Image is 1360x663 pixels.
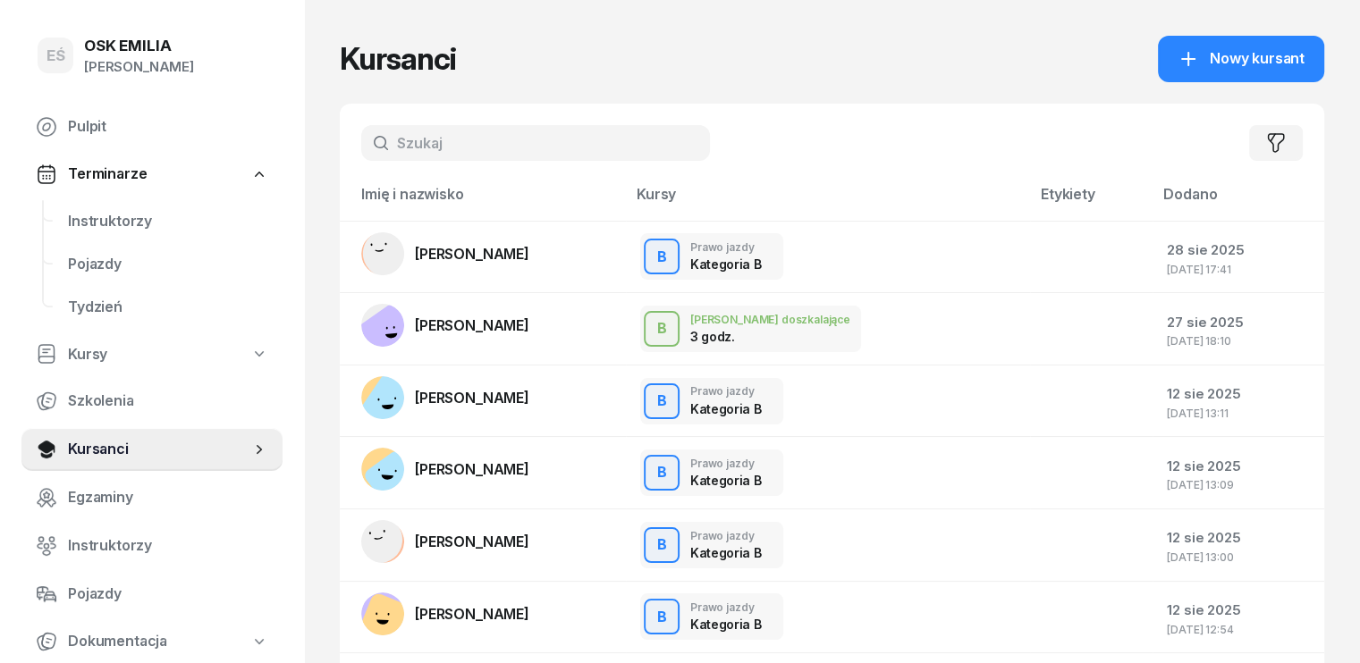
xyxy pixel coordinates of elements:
[650,602,674,633] div: B
[68,163,147,186] span: Terminarze
[68,253,268,276] span: Pojazdy
[650,242,674,273] div: B
[690,401,761,416] div: Kategoria B
[1030,182,1153,221] th: Etykiety
[1158,36,1324,82] a: Nowy kursant
[1167,239,1310,262] div: 28 sie 2025
[1167,311,1310,334] div: 27 sie 2025
[415,460,529,478] span: [PERSON_NAME]
[361,304,529,347] a: [PERSON_NAME]
[690,473,761,488] div: Kategoria B
[415,605,529,623] span: [PERSON_NAME]
[650,386,674,416] div: B
[68,583,268,606] span: Pojazdy
[361,376,529,419] a: [PERSON_NAME]
[690,241,761,253] div: Prawo jazdy
[21,476,283,519] a: Egzaminy
[415,316,529,334] span: [PERSON_NAME]
[415,245,529,263] span: [PERSON_NAME]
[644,599,680,634] button: B
[1167,455,1310,478] div: 12 sie 2025
[21,105,283,148] a: Pulpit
[626,182,1030,221] th: Kursy
[361,520,529,563] a: [PERSON_NAME]
[68,630,167,653] span: Dokumentacja
[644,527,680,563] button: B
[644,383,680,419] button: B
[21,380,283,423] a: Szkolenia
[21,334,283,375] a: Kursy
[21,573,283,616] a: Pojazdy
[1167,335,1310,347] div: [DATE] 18:10
[1167,526,1310,550] div: 12 sie 2025
[650,314,674,344] div: B
[1167,407,1310,419] div: [DATE] 13:11
[415,389,529,407] span: [PERSON_NAME]
[690,530,761,541] div: Prawo jazdy
[68,534,268,558] span: Instruktorzy
[644,311,680,347] button: B
[21,154,283,195] a: Terminarze
[68,115,268,138] span: Pulpit
[650,457,674,488] div: B
[690,385,761,397] div: Prawo jazdy
[1167,479,1310,491] div: [DATE] 13:09
[1167,599,1310,622] div: 12 sie 2025
[21,525,283,567] a: Instruktorzy
[361,592,529,635] a: [PERSON_NAME]
[361,125,710,161] input: Szukaj
[644,455,680,491] button: B
[644,239,680,274] button: B
[415,533,529,550] span: [PERSON_NAME]
[690,545,761,560] div: Kategoria B
[690,329,783,344] div: 3 godz.
[54,200,283,243] a: Instruktorzy
[650,530,674,560] div: B
[1210,47,1305,71] span: Nowy kursant
[21,621,283,662] a: Dokumentacja
[690,457,761,469] div: Prawo jazdy
[46,48,65,63] span: EŚ
[361,232,529,275] a: [PERSON_NAME]
[1167,624,1310,635] div: [DATE] 12:54
[68,343,107,366] span: Kursy
[68,390,268,413] span: Szkolenia
[68,486,268,509] span: Egzaminy
[361,448,529,491] a: [PERSON_NAME]
[690,314,850,325] div: [PERSON_NAME] doszkalające
[68,438,250,461] span: Kursanci
[68,296,268,319] span: Tydzień
[1167,551,1310,563] div: [DATE] 13:00
[340,43,456,75] h1: Kursanci
[68,210,268,233] span: Instruktorzy
[690,617,761,632] div: Kategoria B
[1167,382,1310,406] div: 12 sie 2025
[54,286,283,329] a: Tydzień
[690,601,761,613] div: Prawo jazdy
[1167,264,1310,275] div: [DATE] 17:41
[340,182,626,221] th: Imię i nazwisko
[84,38,194,54] div: OSK EMILIA
[84,55,194,79] div: [PERSON_NAME]
[690,256,761,272] div: Kategoria B
[1153,182,1324,221] th: Dodano
[54,243,283,286] a: Pojazdy
[21,428,283,471] a: Kursanci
